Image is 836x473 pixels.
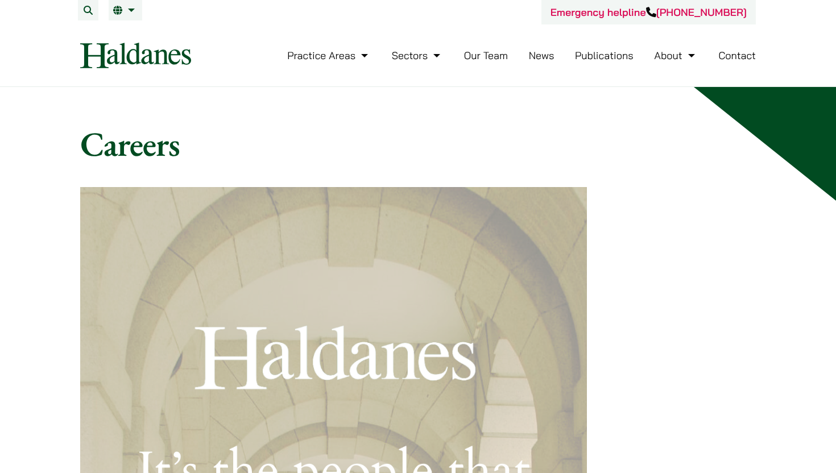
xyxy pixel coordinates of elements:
[464,49,508,62] a: Our Team
[654,49,697,62] a: About
[551,6,747,19] a: Emergency helpline[PHONE_NUMBER]
[80,43,191,68] img: Logo of Haldanes
[718,49,756,62] a: Contact
[392,49,443,62] a: Sectors
[113,6,138,15] a: EN
[529,49,554,62] a: News
[287,49,371,62] a: Practice Areas
[80,123,756,164] h1: Careers
[575,49,634,62] a: Publications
